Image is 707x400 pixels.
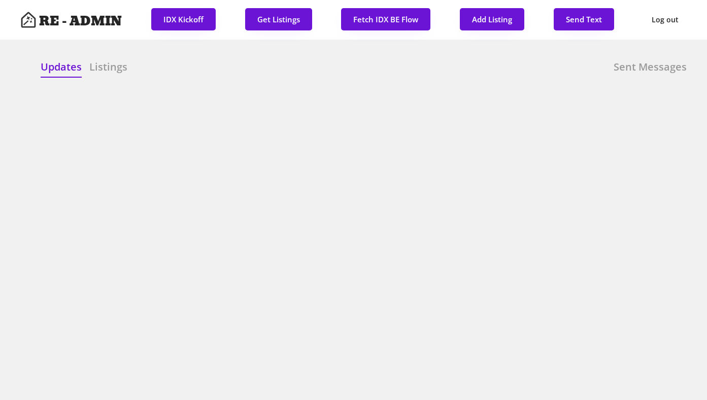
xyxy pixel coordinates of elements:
button: Get Listings [245,8,312,30]
button: Add Listing [460,8,524,30]
h6: Listings [89,60,127,74]
h6: Sent Messages [614,60,687,74]
button: IDX Kickoff [151,8,216,30]
img: Artboard%201%20copy%203.svg [20,12,37,28]
h4: RE - ADMIN [39,15,122,28]
button: Log out [644,8,687,31]
button: Send Text [554,8,614,30]
h6: Updates [41,60,82,74]
button: Fetch IDX BE Flow [341,8,430,30]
